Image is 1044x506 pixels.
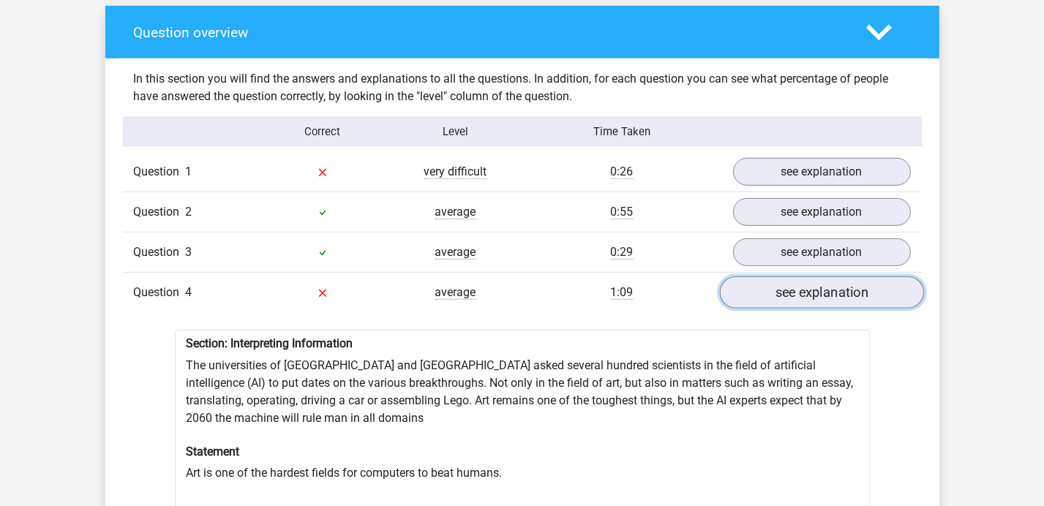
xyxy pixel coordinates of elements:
[256,124,389,140] div: Correct
[186,165,192,178] span: 1
[611,205,634,219] span: 0:55
[733,158,911,186] a: see explanation
[134,284,186,301] span: Question
[733,238,911,266] a: see explanation
[435,285,476,300] span: average
[123,70,922,105] div: In this section you will find the answers and explanations to all the questions. In addition, for...
[186,285,192,299] span: 4
[424,165,487,179] span: very difficult
[435,205,476,219] span: average
[719,277,923,309] a: see explanation
[186,245,192,259] span: 3
[611,285,634,300] span: 1:09
[611,165,634,179] span: 0:26
[134,163,186,181] span: Question
[186,205,192,219] span: 2
[134,24,844,41] h4: Question overview
[187,445,858,458] h6: Statement
[187,336,858,350] h6: Section: Interpreting Information
[134,203,186,221] span: Question
[733,198,911,226] a: see explanation
[522,124,721,140] div: Time Taken
[611,245,634,260] span: 0:29
[435,245,476,260] span: average
[134,243,186,261] span: Question
[389,124,522,140] div: Level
